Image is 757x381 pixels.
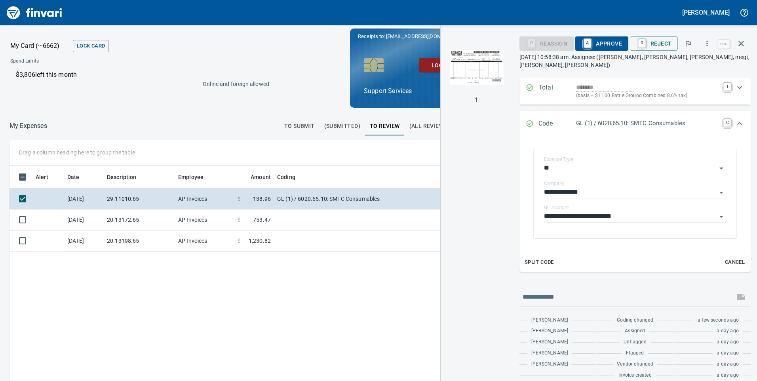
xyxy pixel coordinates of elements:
a: C [723,119,731,127]
span: Description [107,172,147,182]
button: Open [716,211,727,222]
button: Cancel [722,256,747,269]
span: [PERSON_NAME] [531,316,568,324]
p: GL (1) / 6020.65.10: SMTC Consumables [576,119,719,128]
span: Coding changed [617,316,653,324]
span: a day ago [717,360,739,368]
span: To Submit [284,121,315,131]
span: Vendor changed [617,360,653,368]
img: Finvari [5,3,64,22]
a: A [584,39,591,48]
span: $ [238,216,241,224]
td: [DATE] [64,189,104,210]
p: My Expenses [10,121,47,131]
td: [DATE] [64,210,104,231]
td: AP Invoices [175,231,234,251]
h5: [PERSON_NAME] [682,8,730,17]
span: [PERSON_NAME] [531,327,568,335]
button: Open [716,187,727,198]
a: esc [718,40,730,48]
span: [PERSON_NAME] [531,338,568,346]
img: Page 1 [450,40,504,94]
span: Flagged [626,349,644,357]
span: Cancel [724,258,746,267]
span: $ [238,195,241,203]
span: $ [238,237,241,245]
p: Total [538,83,576,100]
nav: breadcrumb [10,121,47,131]
p: Drag a column heading here to group the table [19,149,135,156]
p: Support Services [364,86,475,96]
button: Lock Card [419,58,475,73]
span: Lock Card [77,42,105,51]
div: Expand [519,137,751,272]
span: Assigned [625,327,645,335]
span: Coding [277,172,306,182]
span: a day ago [717,338,739,346]
span: Split Code [525,258,554,267]
span: 138.96 [253,195,271,203]
button: RReject [630,36,678,51]
span: Reject [636,37,671,50]
td: AP Invoices [175,210,234,231]
span: [EMAIL_ADDRESS][DOMAIN_NAME] [385,32,468,40]
span: [PERSON_NAME] [531,360,568,368]
span: a day ago [717,349,739,357]
span: This records your message into the invoice and notifies anyone mentioned [732,288,751,307]
button: Split Code [523,256,556,269]
p: $3,806 left this month [16,70,264,80]
span: Description [107,172,137,182]
p: Code [538,119,576,129]
span: Invoice created [618,371,652,379]
span: Coding [277,172,295,182]
span: 1,230.82 [249,237,271,245]
span: Alert [36,172,48,182]
button: [PERSON_NAME] [680,6,732,19]
p: (basis + $11.00 Battle Ground Combined 8.6% tax) [576,92,719,100]
span: 753.47 [253,216,271,224]
label: Expense Type [544,157,573,162]
span: Date [67,172,90,182]
button: Lock Card [73,40,109,52]
span: Close invoice [716,34,751,53]
td: 29.11010.65 [104,189,175,210]
td: 20.13172.65 [104,210,175,231]
span: Employee [178,172,214,182]
td: GL (1) / 6020.65.10: SMTC Consumables [274,189,472,210]
span: a day ago [717,327,739,335]
span: Amount [251,172,271,182]
span: (All Reviewable) [409,121,460,131]
label: Company [544,181,565,186]
button: AApprove [575,36,628,51]
span: To Review [370,121,400,131]
span: Lock Card [426,61,468,70]
button: Open [716,163,727,174]
div: Expand [519,78,751,105]
a: R [638,39,646,48]
span: [PERSON_NAME] [531,349,568,357]
span: Amount [240,172,271,182]
td: AP Invoices [175,189,234,210]
p: Receipts to: [358,32,481,40]
span: a few seconds ago [698,316,739,324]
label: GL Account [544,205,569,210]
p: Online and foreign allowed [4,80,269,88]
span: Approve [582,37,622,50]
p: 1 [475,95,478,105]
button: More [698,35,716,52]
span: a day ago [717,371,739,379]
p: [DATE] 10:58:38 am. Assignee: ([PERSON_NAME], [PERSON_NAME], [PERSON_NAME], megt, [PERSON_NAME], ... [519,53,751,69]
span: Unflagged [624,338,647,346]
td: [DATE] [64,231,104,251]
td: 20.13198.65 [104,231,175,251]
a: T [723,83,731,91]
p: My Card (···6662) [10,41,70,51]
span: Employee [178,172,204,182]
span: Alert [36,172,59,182]
span: (Submitted) [324,121,360,131]
span: Spend Limits [10,57,153,65]
span: Date [67,172,80,182]
div: Expand [519,111,751,137]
